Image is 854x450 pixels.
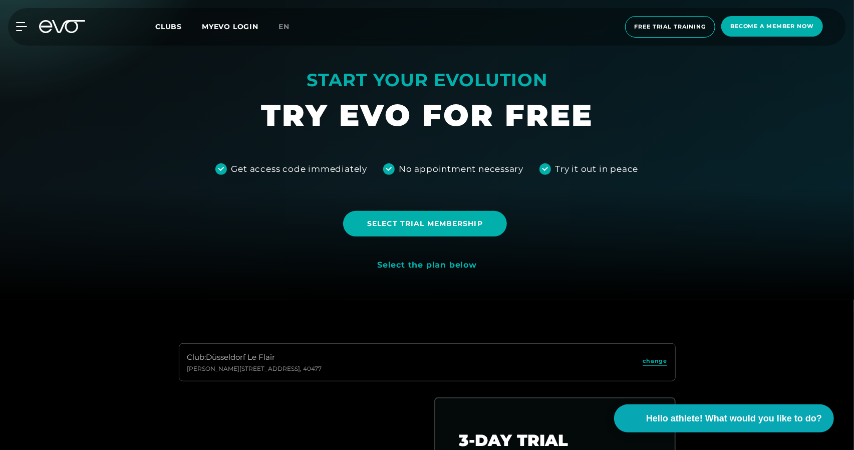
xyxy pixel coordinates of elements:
font: Club [187,352,205,362]
a: MYEVO LOGIN [202,22,258,31]
font: , 40477 [301,365,322,372]
font: Hello athlete! What would you like to do? [646,413,822,423]
font: Düsseldorf Le Flair [206,352,275,362]
a: Become a member now [718,16,826,38]
font: Clubs [155,22,182,31]
a: Clubs [155,22,202,31]
font: en [278,22,290,31]
a: Select trial membership [343,203,511,244]
font: Become a member now [730,23,814,30]
font: Free trial training [635,23,706,30]
font: : [205,352,206,362]
font: Get access code immediately [231,164,367,174]
a: Free trial training [622,16,719,38]
font: START YOUR EVOLUTION [307,69,547,91]
button: Hello athlete! What would you like to do? [614,404,834,432]
font: change [643,357,667,364]
font: No appointment necessary [399,164,523,174]
font: TRY EVO FOR FREE [261,97,593,133]
a: change [643,357,667,368]
font: Select trial membership [367,219,483,228]
a: en [278,21,302,33]
font: Select the plan below [377,260,477,270]
font: [PERSON_NAME][STREET_ADDRESS] [187,365,301,372]
font: Try it out in peace [555,164,638,174]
